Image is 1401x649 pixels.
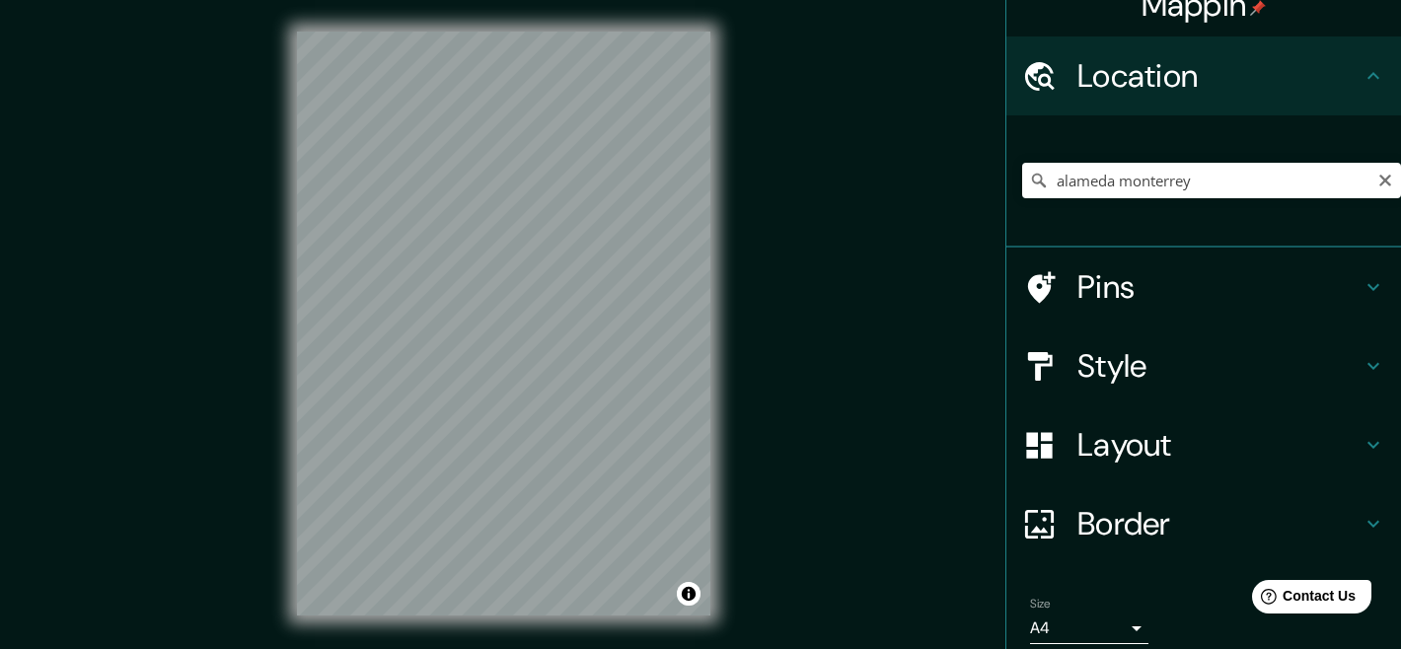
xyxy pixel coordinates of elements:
canvas: Map [297,32,710,615]
div: Location [1006,36,1401,115]
input: Pick your city or area [1022,163,1401,198]
div: Layout [1006,405,1401,484]
h4: Style [1077,346,1362,386]
h4: Pins [1077,267,1362,307]
div: Border [1006,484,1401,563]
div: Style [1006,326,1401,405]
button: Clear [1377,170,1393,188]
h4: Location [1077,56,1362,96]
button: Toggle attribution [677,582,700,606]
div: A4 [1030,613,1148,644]
iframe: Help widget launcher [1225,572,1379,627]
h4: Layout [1077,425,1362,465]
label: Size [1030,596,1051,613]
div: Pins [1006,248,1401,326]
h4: Border [1077,504,1362,543]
